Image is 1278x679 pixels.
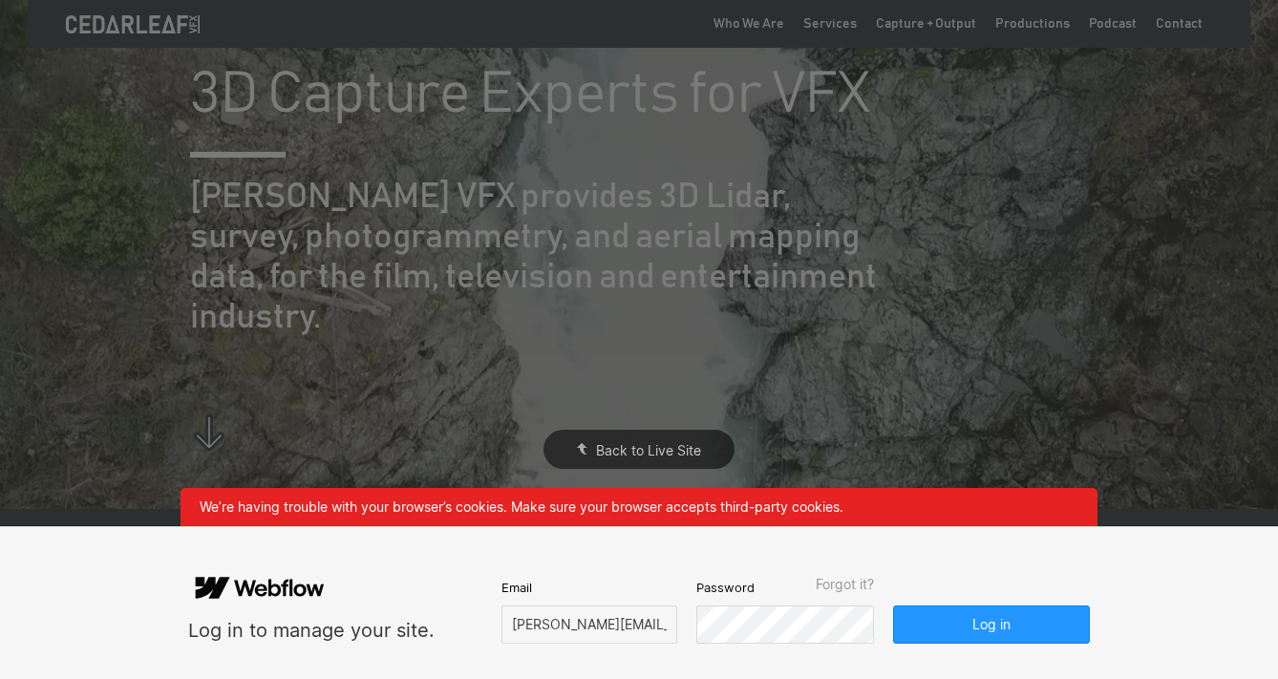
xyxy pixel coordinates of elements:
[696,579,754,596] span: Password
[181,488,1097,526] div: We’re having trouble with your browser’s cookies. Make sure your browser accepts third-party cook...
[596,442,701,458] span: Back to Live Site
[501,579,531,596] span: Email
[188,618,435,644] div: Log in to manage your site.
[816,577,874,592] span: Forgot it?
[893,605,1090,644] button: Log in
